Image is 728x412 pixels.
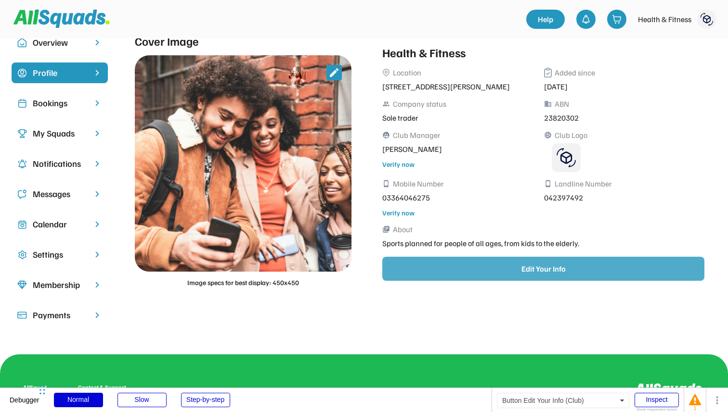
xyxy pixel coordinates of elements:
[382,143,538,155] div: [PERSON_NAME]
[17,189,27,199] img: Icon%20copy%205.svg
[33,66,87,79] div: Profile
[544,192,700,203] div: 042397492
[689,406,701,411] div: 1
[382,208,415,218] div: Verify now
[635,408,679,412] div: Show responsive boxes
[638,13,691,25] div: Health & Fitness
[555,129,587,141] div: Club Logo
[635,383,705,397] img: Logo%20inverted.svg
[17,220,27,229] img: Icon%20copy%207.svg
[92,189,102,199] img: chevron-right.svg
[92,99,102,108] img: chevron-right.svg
[382,81,538,92] div: [STREET_ADDRESS][PERSON_NAME]
[382,131,390,139] button: supervised_user_circle
[33,248,87,261] div: Settings
[393,178,444,189] div: Mobile Number
[612,14,622,24] img: shopping-cart-01%20%281%29.svg
[544,180,552,187] button: phone_android
[17,280,27,290] img: Icon%20copy%208.svg
[393,67,421,78] div: Location
[382,159,415,169] div: Verify now
[33,309,87,322] div: Payments
[17,129,27,138] img: Icon%20copy%203.svg
[78,383,138,392] div: Contact & Support
[382,257,704,281] button: Edit Your Info
[555,178,612,189] div: Landline Number
[54,393,103,407] div: Normal
[382,112,538,124] div: Sole trader
[382,44,700,61] div: Health & Fitness
[92,38,102,47] img: chevron-right.svg
[382,225,390,233] button: library_books
[635,393,679,407] div: Inspect
[92,129,102,138] img: chevron-right.svg
[17,68,27,78] img: Icon%20copy%2015.svg
[181,393,230,407] div: Step-by-step
[555,98,569,110] div: ABN
[382,100,390,108] button: people
[33,127,87,140] div: My Squads
[393,129,441,141] div: Club Manager
[33,97,87,110] div: Bookings
[544,131,552,139] button: sports_volleyball
[33,36,87,49] div: Overview
[135,32,199,50] div: Cover Image
[17,99,27,108] img: Icon%20copy%202.svg
[382,180,390,187] button: phone_android
[187,277,299,287] div: Image specs for best display: 450x450
[544,100,552,108] button: business
[552,143,581,172] img: Frame%201410104775.svg
[17,159,27,169] img: Icon%20copy%204.svg
[92,220,102,229] img: chevron-right.svg
[526,10,565,29] a: Help
[92,68,102,77] img: chevron-right%20copy%203.svg
[33,187,87,200] div: Messages
[393,224,413,235] div: About
[33,218,87,231] div: Calendar
[92,159,102,168] img: chevron-right.svg
[544,67,552,77] img: Vector%2013.svg
[382,69,390,76] img: Vector%2011.svg
[393,98,446,110] div: Company status
[697,10,716,29] img: Frame%201410104775.svg
[92,250,102,259] img: chevron-right.svg
[382,192,538,203] div: 03364046275
[544,81,700,92] div: [DATE]
[544,112,700,124] div: 23820302
[555,67,595,78] div: Added since
[581,14,591,24] img: bell-03%20%281%29.svg
[17,38,27,48] img: Icon%20copy%2010.svg
[92,280,102,289] img: chevron-right.svg
[17,250,27,260] img: Icon%20copy%2016.svg
[17,311,27,320] img: Icon%20%2815%29.svg
[497,393,629,408] div: Button Edit Your Info (Club)
[33,157,87,170] div: Notifications
[117,393,167,407] div: Slow
[33,278,87,291] div: Membership
[13,10,110,28] img: Squad%20Logo.svg
[382,237,700,249] div: Sports planned for people of all ages, from kids to the elderly.
[92,311,102,320] img: chevron-right.svg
